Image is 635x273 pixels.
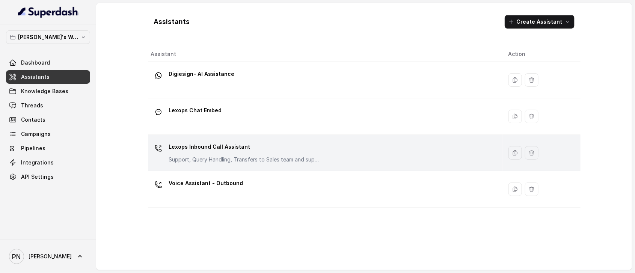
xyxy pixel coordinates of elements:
span: API Settings [21,173,54,181]
h1: Assistants [154,16,190,28]
span: Dashboard [21,59,50,66]
a: Campaigns [6,127,90,141]
p: Lexops Chat Embed [169,104,222,116]
p: [PERSON_NAME]'s Workspace [18,33,78,42]
button: Create Assistant [505,15,575,29]
a: Contacts [6,113,90,127]
a: Dashboard [6,56,90,69]
a: API Settings [6,170,90,184]
span: Integrations [21,159,54,166]
img: light.svg [18,6,78,18]
text: PN [12,253,21,261]
a: Pipelines [6,142,90,155]
p: Lexops Inbound Call Assistant [169,141,319,153]
p: Digiesign- AI Assistance [169,68,235,80]
a: Threads [6,99,90,112]
span: [PERSON_NAME] [29,253,72,260]
p: Voice Assistant - Outbound [169,177,243,189]
th: Assistant [148,47,502,62]
span: Knowledge Bases [21,87,68,95]
span: Campaigns [21,130,51,138]
th: Action [502,47,581,62]
a: Assistants [6,70,90,84]
button: [PERSON_NAME]'s Workspace [6,30,90,44]
span: Contacts [21,116,45,124]
a: [PERSON_NAME] [6,246,90,267]
a: Knowledge Bases [6,84,90,98]
span: Pipelines [21,145,45,152]
span: Assistants [21,73,50,81]
span: Threads [21,102,43,109]
p: Support, Query Handling, Transfers to Sales team and support team. Try to solve the query if it's... [169,156,319,163]
a: Integrations [6,156,90,169]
